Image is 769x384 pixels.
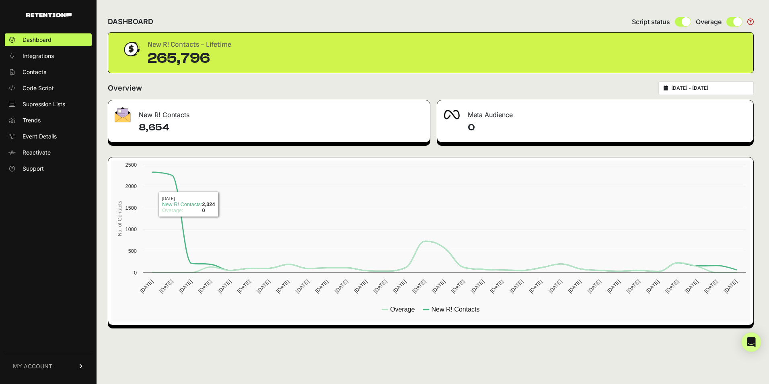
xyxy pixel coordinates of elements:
text: [DATE] [586,279,602,294]
span: Code Script [23,84,54,92]
text: 1500 [125,205,137,211]
span: Contacts [23,68,46,76]
span: Script status [632,17,670,27]
span: Reactivate [23,149,51,157]
span: Trends [23,116,41,124]
text: No. of Contacts [117,201,123,236]
img: dollar-coin-05c43ed7efb7bc0c12610022525b4bbbb207c7efeef5aecc26f025e68dcafac9.png [121,39,141,59]
a: Event Details [5,130,92,143]
text: [DATE] [314,279,330,294]
text: [DATE] [703,279,719,294]
text: [DATE] [606,279,621,294]
div: Meta Audience [437,100,753,124]
text: [DATE] [489,279,505,294]
span: Overage [696,17,722,27]
text: [DATE] [178,279,193,294]
div: New R! Contacts - Lifetime [148,39,231,50]
h4: 8,654 [139,121,424,134]
h2: Overview [108,83,142,94]
text: [DATE] [470,279,485,294]
a: Contacts [5,66,92,78]
span: MY ACCOUNT [13,362,52,370]
text: [DATE] [528,279,544,294]
text: 1000 [125,226,137,232]
span: Integrations [23,52,54,60]
text: [DATE] [372,279,388,294]
h4: 0 [468,121,747,134]
a: Supression Lists [5,98,92,111]
text: [DATE] [450,279,466,294]
div: 265,796 [148,50,231,66]
a: Integrations [5,50,92,62]
text: [DATE] [294,279,310,294]
text: [DATE] [625,279,641,294]
text: [DATE] [139,279,154,294]
text: [DATE] [664,279,680,294]
text: 2500 [125,162,137,168]
a: Reactivate [5,146,92,159]
text: 500 [128,248,137,254]
text: [DATE] [236,279,252,294]
a: Support [5,162,92,175]
text: [DATE] [197,279,213,294]
text: [DATE] [333,279,349,294]
text: [DATE] [217,279,232,294]
text: [DATE] [411,279,427,294]
text: 0 [134,270,137,276]
text: [DATE] [723,279,738,294]
div: New R! Contacts [108,100,430,124]
a: MY ACCOUNT [5,354,92,378]
text: 2000 [125,183,137,189]
div: Open Intercom Messenger [742,332,761,352]
text: [DATE] [684,279,699,294]
a: Trends [5,114,92,127]
text: [DATE] [158,279,174,294]
span: Supression Lists [23,100,65,108]
img: Retention.com [26,13,72,17]
img: fa-meta-2f981b61bb99beabf952f7030308934f19ce035c18b003e963880cc3fabeebb7.png [444,110,460,120]
text: [DATE] [353,279,368,294]
span: Event Details [23,132,57,140]
text: [DATE] [645,279,660,294]
h2: DASHBOARD [108,16,153,27]
text: [DATE] [275,279,291,294]
text: [DATE] [567,279,583,294]
span: Dashboard [23,36,51,44]
span: Support [23,165,44,173]
text: [DATE] [547,279,563,294]
text: Overage [390,306,415,313]
a: Code Script [5,82,92,95]
a: Dashboard [5,33,92,46]
text: [DATE] [431,279,446,294]
text: [DATE] [508,279,524,294]
text: [DATE] [255,279,271,294]
img: fa-envelope-19ae18322b30453b285274b1b8af3d052b27d846a4fbe8435d1a52b978f639a2.png [115,107,131,122]
text: [DATE] [392,279,407,294]
text: New R! Contacts [431,306,479,313]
